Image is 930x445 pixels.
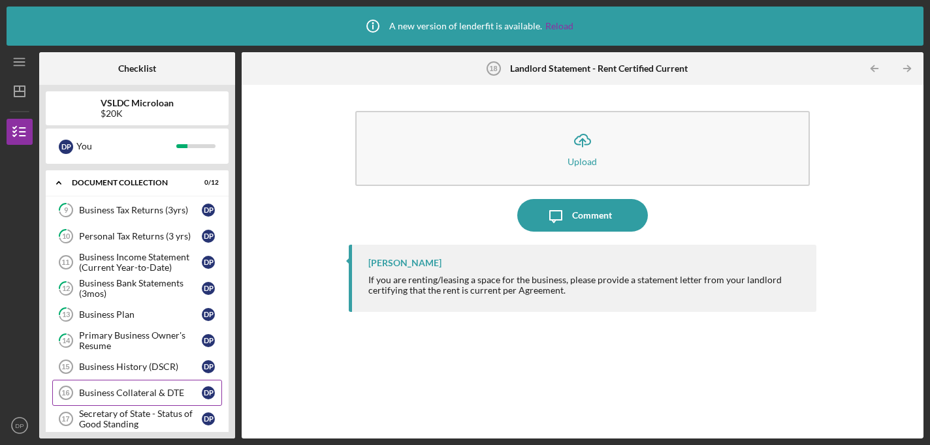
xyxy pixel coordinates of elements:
b: Checklist [118,63,156,74]
button: Upload [355,111,810,186]
div: D P [202,282,215,295]
a: 14Primary Business Owner's ResumeDP [52,328,222,354]
div: D P [202,256,215,269]
div: Business Income Statement (Current Year-to-Date) [79,252,202,273]
div: D P [202,412,215,425]
div: D P [202,204,215,217]
tspan: 18 [489,65,497,72]
div: Primary Business Owner's Resume [79,330,202,351]
tspan: 13 [62,311,70,319]
tspan: 15 [61,363,69,371]
a: 16Business Collateral & DTEDP [52,380,222,406]
button: Comment [517,199,648,232]
div: Business Bank Statements (3mos) [79,278,202,299]
div: If you are renting/leasing a space for the business, please provide a statement letter from your ... [368,275,804,296]
div: Secretary of State - Status of Good Standing [79,408,202,429]
div: Business Plan [79,309,202,320]
a: Reload [545,21,573,31]
div: Business Tax Returns (3yrs) [79,205,202,215]
div: D P [202,308,215,321]
tspan: 14 [62,337,71,345]
tspan: 17 [61,415,69,423]
a: 15Business History (DSCR)DP [52,354,222,380]
a: 9Business Tax Returns (3yrs)DP [52,197,222,223]
div: Comment [572,199,612,232]
b: Landlord Statement - Rent Certified Current [510,63,688,74]
a: 13Business PlanDP [52,301,222,328]
div: D P [202,360,215,373]
div: 0 / 12 [195,179,219,187]
div: A new version of lenderfit is available. [357,10,573,42]
div: $20K [101,108,174,119]
tspan: 16 [61,389,69,397]
button: DP [7,412,33,438]
div: Document Collection [72,179,186,187]
tspan: 12 [62,284,70,293]
div: D P [202,334,215,347]
div: Upload [568,157,597,166]
b: VSLDC Microloan [101,98,174,108]
tspan: 9 [64,206,69,215]
tspan: 11 [61,258,69,266]
div: D P [59,140,73,154]
text: DP [15,422,24,429]
div: D P [202,230,215,243]
div: [PERSON_NAME] [368,258,441,268]
a: 12Business Bank Statements (3mos)DP [52,275,222,301]
a: 17Secretary of State - Status of Good StandingDP [52,406,222,432]
div: Business History (DSCR) [79,361,202,372]
div: Business Collateral & DTE [79,388,202,398]
a: 10Personal Tax Returns (3 yrs)DP [52,223,222,249]
div: Personal Tax Returns (3 yrs) [79,231,202,241]
a: 11Business Income Statement (Current Year-to-Date)DP [52,249,222,275]
div: D P [202,386,215,399]
div: You [76,135,176,157]
tspan: 10 [62,232,71,241]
